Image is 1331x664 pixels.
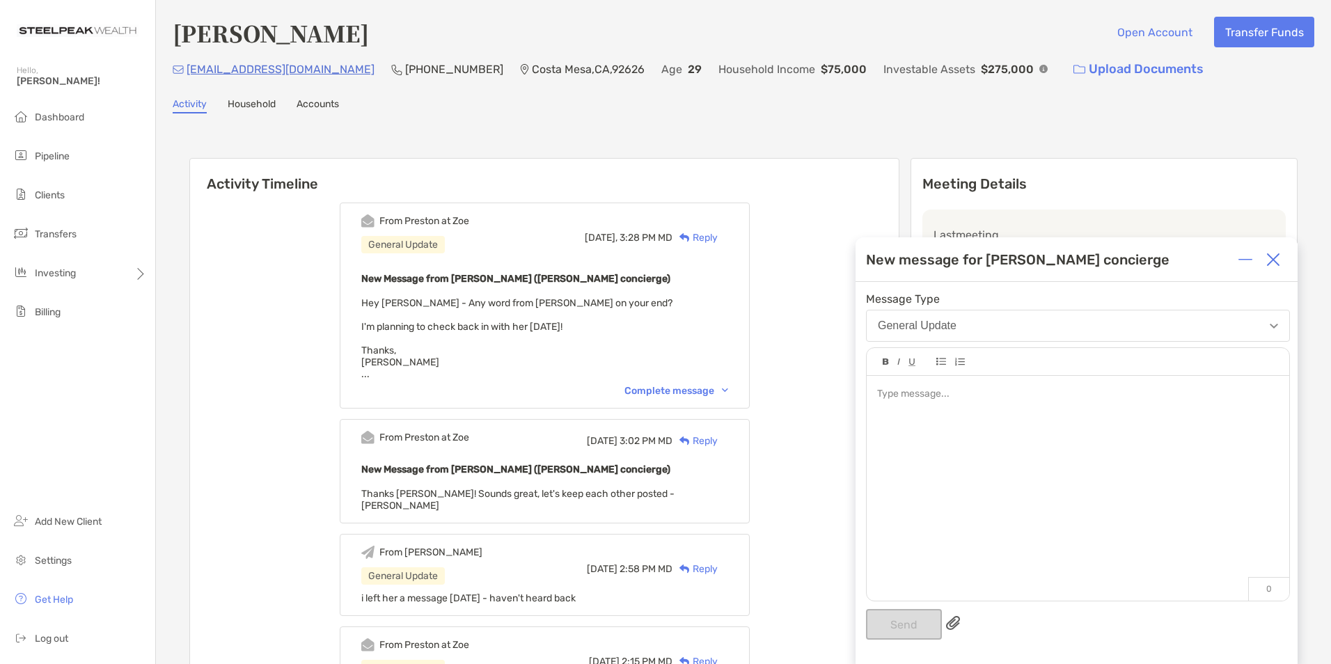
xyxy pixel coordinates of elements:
button: Transfer Funds [1214,17,1314,47]
span: 3:02 PM MD [620,435,672,447]
p: $275,000 [981,61,1034,78]
span: i left her a message [DATE] - haven't heard back [361,592,576,604]
p: $75,000 [821,61,867,78]
div: Reply [672,434,718,448]
img: Editor control icon [897,358,900,365]
img: Reply icon [679,564,690,574]
img: paperclip attachments [946,616,960,630]
span: 3:28 PM MD [620,232,672,244]
p: [PHONE_NUMBER] [405,61,503,78]
p: Investable Assets [883,61,975,78]
div: From Preston at Zoe [379,432,469,443]
div: From Preston at Zoe [379,639,469,651]
img: Info Icon [1039,65,1048,73]
div: General Update [361,567,445,585]
div: From [PERSON_NAME] [379,546,482,558]
span: 2:58 PM MD [620,563,672,575]
a: Upload Documents [1064,54,1213,84]
button: Open Account [1106,17,1203,47]
span: Clients [35,189,65,201]
img: billing icon [13,303,29,319]
a: Household [228,98,276,113]
span: Dashboard [35,111,84,123]
span: Transfers [35,228,77,240]
img: Location Icon [520,64,529,75]
img: Reply icon [679,233,690,242]
img: Event icon [361,431,375,444]
div: From Preston at Zoe [379,215,469,227]
img: Event icon [361,638,375,651]
img: Event icon [361,546,375,559]
img: get-help icon [13,590,29,607]
p: 0 [1248,577,1289,601]
p: Last meeting [934,226,1275,244]
img: Open dropdown arrow [1270,324,1278,329]
p: Household Income [718,61,815,78]
span: Message Type [866,292,1290,306]
p: 29 [688,61,702,78]
img: Expand or collapse [1238,253,1252,267]
span: [PERSON_NAME]! [17,75,147,87]
span: Hey [PERSON_NAME] - Any word from [PERSON_NAME] on your end? I'm planning to check back in with h... [361,297,672,380]
button: General Update [866,310,1290,342]
img: add_new_client icon [13,512,29,529]
img: Phone Icon [391,64,402,75]
img: Event icon [361,214,375,228]
div: Reply [672,230,718,245]
img: logout icon [13,629,29,646]
img: Zoe Logo [17,6,139,56]
p: Age [661,61,682,78]
span: Pipeline [35,150,70,162]
img: Reply icon [679,436,690,445]
span: [DATE], [585,232,617,244]
img: dashboard icon [13,108,29,125]
h4: [PERSON_NAME] [173,17,369,49]
img: investing icon [13,264,29,280]
div: Reply [672,562,718,576]
b: New Message from [PERSON_NAME] ([PERSON_NAME] concierge) [361,273,670,285]
img: button icon [1073,65,1085,74]
span: [DATE] [587,563,617,575]
div: General Update [878,319,956,332]
span: Settings [35,555,72,567]
img: Chevron icon [722,388,728,393]
img: pipeline icon [13,147,29,164]
a: Accounts [297,98,339,113]
p: Meeting Details [922,175,1286,193]
p: [EMAIL_ADDRESS][DOMAIN_NAME] [187,61,375,78]
span: Investing [35,267,76,279]
div: Complete message [624,385,728,397]
a: Activity [173,98,207,113]
span: Get Help [35,594,73,606]
img: Editor control icon [883,358,889,365]
span: Log out [35,633,68,645]
img: Editor control icon [908,358,915,366]
img: transfers icon [13,225,29,242]
img: settings icon [13,551,29,568]
img: Editor control icon [936,358,946,365]
img: Email Icon [173,65,184,74]
h6: Activity Timeline [190,159,899,192]
img: Editor control icon [954,358,965,366]
img: clients icon [13,186,29,203]
p: Costa Mesa , CA , 92626 [532,61,645,78]
b: New Message from [PERSON_NAME] ([PERSON_NAME] concierge) [361,464,670,475]
span: [DATE] [587,435,617,447]
div: New message for [PERSON_NAME] concierge [866,251,1169,268]
img: Close [1266,253,1280,267]
span: Billing [35,306,61,318]
span: Add New Client [35,516,102,528]
span: Thanks [PERSON_NAME]! Sounds great, let's keep each other posted -[PERSON_NAME] [361,488,675,512]
div: General Update [361,236,445,253]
